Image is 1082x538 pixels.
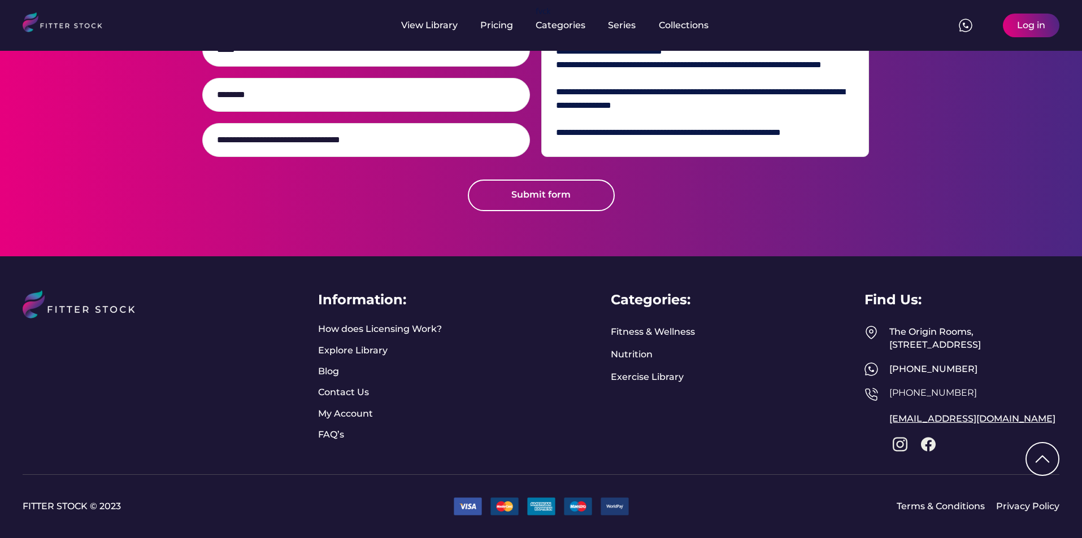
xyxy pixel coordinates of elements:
img: Frame%2049.svg [864,326,878,339]
div: Categories: [611,290,690,309]
div: Categories [536,19,585,32]
div: Find Us: [864,290,922,309]
img: 3.png [564,497,592,515]
a: Privacy Policy [996,500,1059,513]
div: View Library [401,19,458,32]
a: Explore Library [318,344,388,357]
div: Log in [1017,19,1045,32]
img: yH5BAEAAAAALAAAAAABAAEAAAIBRAA7 [978,19,992,32]
img: yH5BAEAAAAALAAAAAABAAEAAAIBRAA7 [130,19,144,32]
button: Submit form [468,180,615,211]
img: meteor-icons_whatsapp%20%281%29.svg [959,19,972,32]
img: 2.png [490,497,519,515]
a: [PHONE_NUMBER] [889,387,977,398]
a: My Account [318,408,373,420]
div: Collections [659,19,709,32]
div: The Origin Rooms, [STREET_ADDRESS] [889,326,1059,351]
a: Nutrition [611,348,653,361]
div: fvck [536,6,550,17]
img: meteor-icons_whatsapp%20%281%29.svg [864,362,878,376]
a: Contact Us [318,386,369,399]
img: Frame%2050.svg [864,387,878,401]
img: 1.png [454,497,482,515]
div: Information: [318,290,406,309]
a: Terms & Conditions [897,500,985,513]
img: yH5BAEAAAAALAAAAAABAAEAAAIBRAA7 [864,412,878,426]
a: FITTER STOCK © 2023 [23,500,445,513]
a: FAQ’s [318,428,346,441]
img: 9.png [601,497,629,515]
div: Series [608,19,636,32]
a: How does Licensing Work? [318,323,442,335]
a: [EMAIL_ADDRESS][DOMAIN_NAME] [889,413,1055,424]
a: Blog [318,365,346,378]
img: 22.png [527,497,555,515]
a: Fitness & Wellness [611,326,695,338]
img: LOGO.svg [23,12,112,36]
img: LOGO%20%281%29.svg [23,290,149,346]
img: Group%201000002322%20%281%29.svg [1027,443,1058,475]
div: Pricing [480,19,513,32]
a: Exercise Library [611,371,684,383]
div: [PHONE_NUMBER] [889,363,1059,375]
